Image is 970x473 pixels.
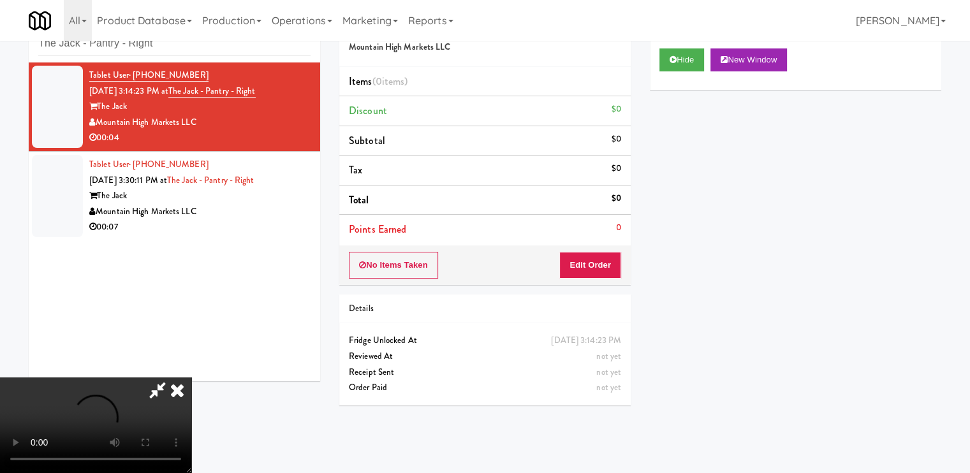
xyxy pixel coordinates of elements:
span: [DATE] 3:30:11 PM at [89,174,167,186]
input: Search vision orders [38,32,311,55]
div: 0 [616,220,621,236]
a: Tablet User· [PHONE_NUMBER] [89,69,209,82]
span: (0 ) [372,74,408,89]
div: 00:07 [89,219,311,235]
div: The Jack [89,188,311,204]
span: not yet [596,350,621,362]
div: Reviewed At [349,349,621,365]
div: 00:04 [89,130,311,146]
div: Mountain High Markets LLC [89,115,311,131]
span: Total [349,193,369,207]
div: The Jack [89,99,311,115]
div: Fridge Unlocked At [349,333,621,349]
span: · [PHONE_NUMBER] [129,158,209,170]
span: Discount [349,103,387,118]
li: Tablet User· [PHONE_NUMBER][DATE] 3:14:23 PM atThe Jack - Pantry - RightThe JackMountain High Mar... [29,62,320,152]
button: New Window [710,48,787,71]
h5: Mountain High Markets LLC [349,43,621,52]
div: $0 [612,161,621,177]
button: Hide [659,48,704,71]
div: Details [349,301,621,317]
span: Items [349,74,408,89]
a: The Jack - Pantry - Right [167,174,254,186]
a: The Jack - Pantry - Right [168,85,256,98]
div: Receipt Sent [349,365,621,381]
span: Points Earned [349,222,406,236]
a: Tablet User· [PHONE_NUMBER] [89,158,209,170]
span: · [PHONE_NUMBER] [129,69,209,81]
span: [DATE] 3:14:23 PM at [89,85,168,97]
span: not yet [596,381,621,393]
div: [DATE] 3:14:23 PM [551,333,621,349]
button: Edit Order [559,252,621,279]
div: Mountain High Markets LLC [89,204,311,220]
div: $0 [612,131,621,147]
div: $0 [612,101,621,117]
li: Tablet User· [PHONE_NUMBER][DATE] 3:30:11 PM atThe Jack - Pantry - RightThe JackMountain High Mar... [29,152,320,240]
span: Tax [349,163,362,177]
div: $0 [612,191,621,207]
img: Micromart [29,10,51,32]
span: Subtotal [349,133,385,148]
div: Order Paid [349,380,621,396]
span: not yet [596,366,621,378]
button: No Items Taken [349,252,438,279]
ng-pluralize: items [382,74,405,89]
